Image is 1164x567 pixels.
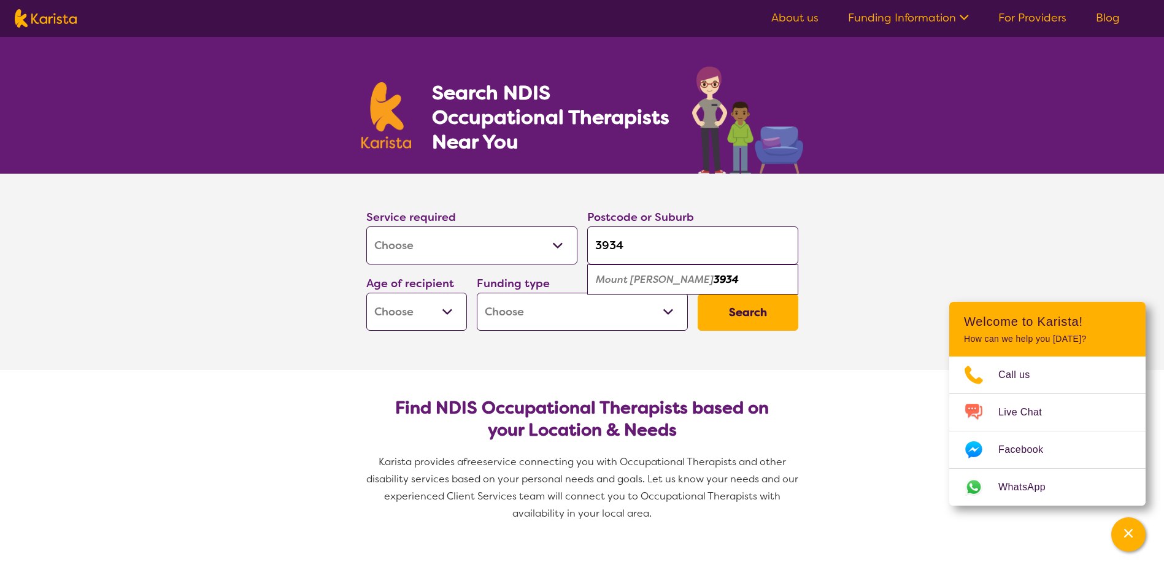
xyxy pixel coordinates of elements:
[848,10,969,25] a: Funding Information
[432,80,671,154] h1: Search NDIS Occupational Therapists Near You
[771,10,819,25] a: About us
[964,314,1131,329] h2: Welcome to Karista!
[949,357,1146,506] ul: Choose channel
[361,82,412,148] img: Karista logo
[379,455,463,468] span: Karista provides a
[998,478,1060,496] span: WhatsApp
[15,9,77,28] img: Karista logo
[698,294,798,331] button: Search
[587,226,798,264] input: Type
[463,455,483,468] span: free
[949,302,1146,506] div: Channel Menu
[998,403,1057,422] span: Live Chat
[366,455,801,520] span: service connecting you with Occupational Therapists and other disability services based on your p...
[587,210,694,225] label: Postcode or Suburb
[714,273,739,286] em: 3934
[366,276,454,291] label: Age of recipient
[376,397,788,441] h2: Find NDIS Occupational Therapists based on your Location & Needs
[1111,517,1146,552] button: Channel Menu
[692,66,803,174] img: occupational-therapy
[477,276,550,291] label: Funding type
[593,268,792,291] div: Mount Martha 3934
[998,441,1058,459] span: Facebook
[964,334,1131,344] p: How can we help you [DATE]?
[1096,10,1120,25] a: Blog
[998,10,1066,25] a: For Providers
[998,366,1045,384] span: Call us
[596,273,714,286] em: Mount [PERSON_NAME]
[949,469,1146,506] a: Web link opens in a new tab.
[366,210,456,225] label: Service required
